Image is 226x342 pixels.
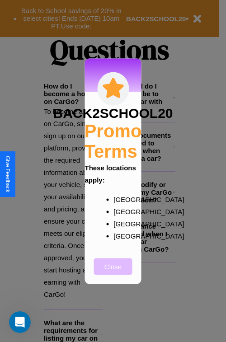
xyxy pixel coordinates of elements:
[85,164,136,183] b: These locations apply:
[113,205,131,217] p: [GEOGRAPHIC_DATA]
[113,193,131,205] p: [GEOGRAPHIC_DATA]
[53,105,173,121] h3: BACK2SCHOOL20
[85,121,142,161] h2: Promo Terms
[9,311,31,333] iframe: Intercom live chat
[113,217,131,230] p: [GEOGRAPHIC_DATA]
[113,230,131,242] p: [GEOGRAPHIC_DATA]
[5,156,11,192] div: Give Feedback
[94,258,132,275] button: Close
